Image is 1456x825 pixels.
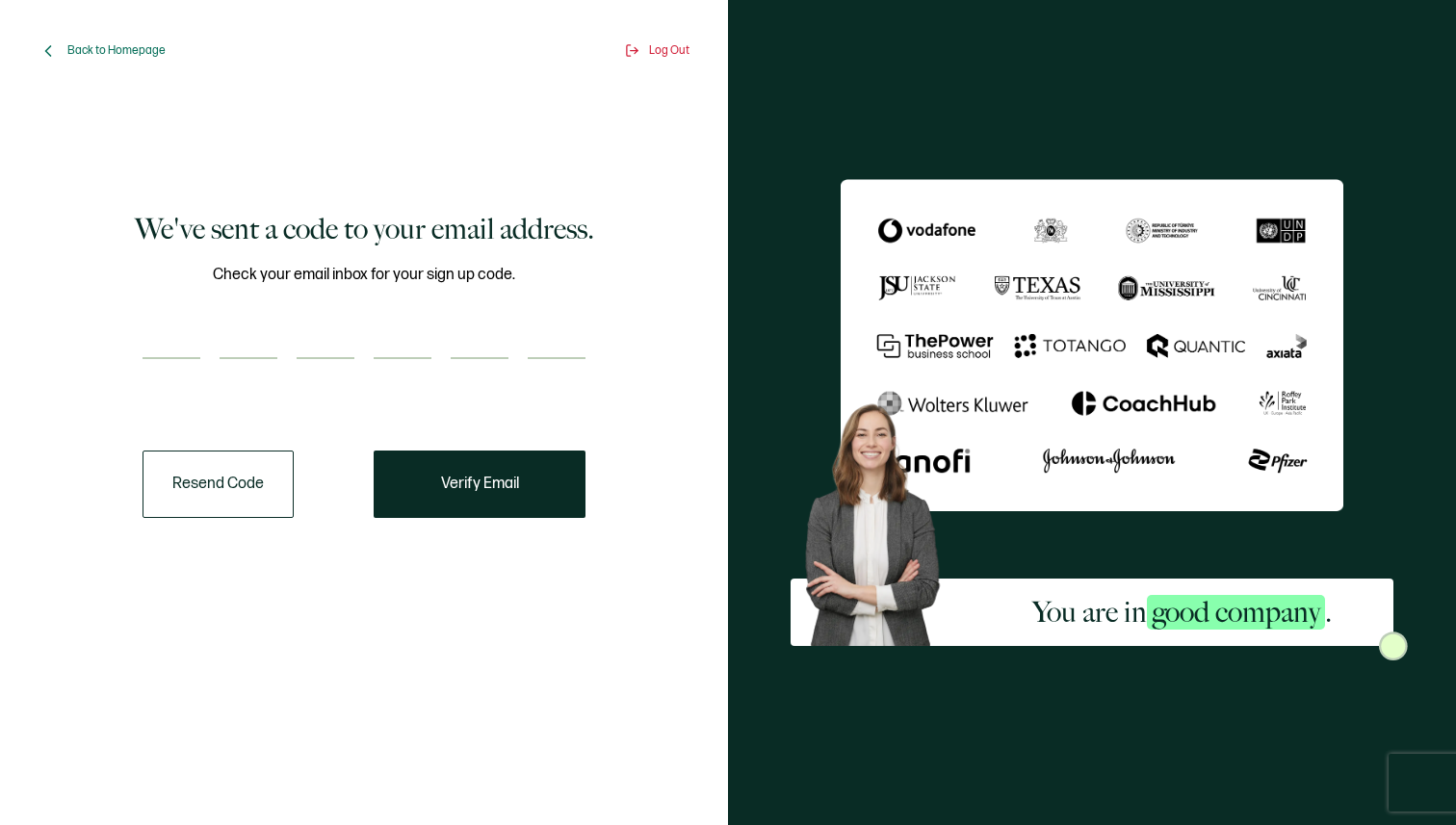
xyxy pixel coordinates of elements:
[1147,595,1325,630] span: good company
[441,477,519,492] span: Verify Email
[841,179,1343,510] img: Sertifier We've sent a code to your email address.
[143,451,294,518] button: Resend Code
[1379,632,1408,660] img: Sertifier Signup
[649,43,689,58] span: Log Out
[135,210,594,248] h1: We've sent a code to your email address.
[1032,593,1332,632] h2: You are in .
[374,451,585,518] button: Verify Email
[791,392,972,646] img: Sertifier Signup - You are in <span class="strong-h">good company</span>. Hero
[67,43,166,58] span: Back to Homepage
[213,263,515,287] span: Check your email inbox for your sign up code.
